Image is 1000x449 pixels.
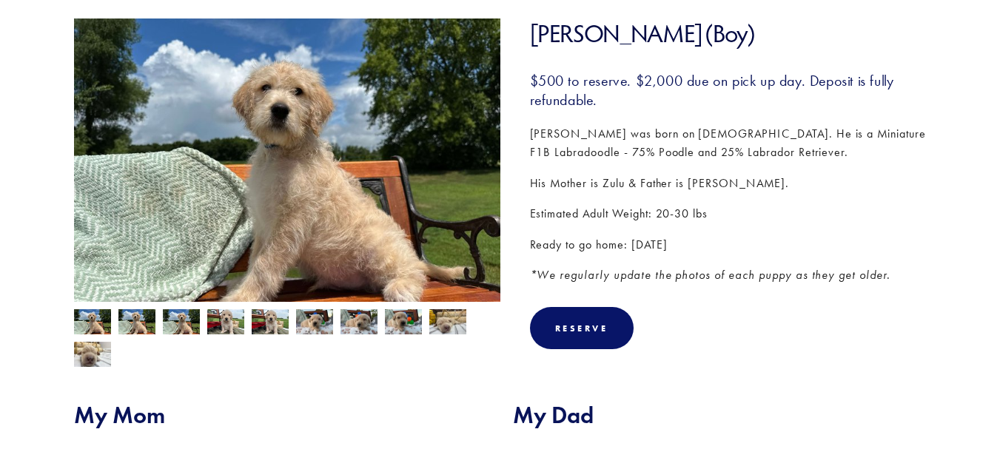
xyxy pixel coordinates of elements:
img: Luke Skywalker 5.jpg [296,308,333,337]
p: [PERSON_NAME] was born on [DEMOGRAPHIC_DATA]. He is a Miniature F1B Labradoodle - 75% Poodle and ... [530,124,927,162]
img: Luke Skywalker 10.jpg [163,309,200,337]
div: Reserve [530,307,634,349]
p: His Mother is Zulu & Father is [PERSON_NAME]. [530,174,927,193]
p: Ready to go home: [DATE] [530,235,927,254]
img: Luke Skywalker 8.jpg [74,309,111,337]
img: Luke Skywalker 8.jpg [74,18,500,338]
img: Luke Skywalker 6.jpg [207,309,244,337]
h1: [PERSON_NAME] (Boy) [530,18,927,49]
img: Luke Skywalker 9.jpg [118,309,155,337]
h3: $500 to reserve. $2,000 due on pick up day. Deposit is fully refundable. [530,71,927,109]
img: Luke Skywalker 4.jpg [385,308,422,337]
h2: My Dad [513,401,927,429]
p: Estimated Adult Weight: 20-30 lbs [530,204,927,223]
img: Luke Skywalker 7.jpg [252,309,289,337]
em: *We regularly update the photos of each puppy as they get older. [530,268,890,282]
img: Luke Skywalker 3.jpg [340,308,377,337]
img: Luke Skywalker 2.jpg [74,341,111,369]
img: Luke Skywalker 1.jpg [429,308,466,337]
div: Reserve [555,323,608,334]
h2: My Mom [74,401,488,429]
